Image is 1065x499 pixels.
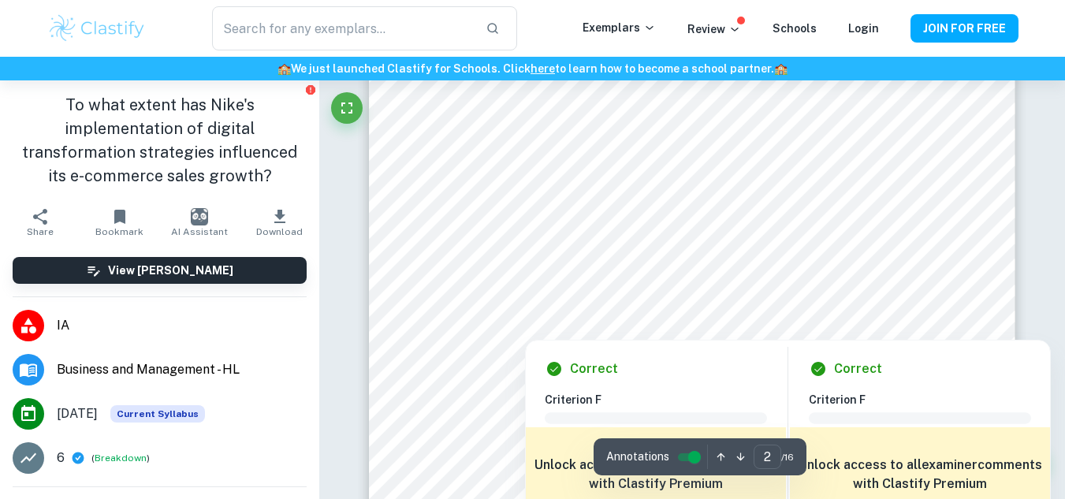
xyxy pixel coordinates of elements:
[57,449,65,467] p: 6
[95,226,143,237] span: Bookmark
[212,6,472,50] input: Search for any exemplars...
[781,450,794,464] span: / 16
[910,14,1018,43] button: JOIN FOR FREE
[160,200,240,244] button: AI Assistant
[809,391,1044,408] h6: Criterion F
[91,451,150,466] span: ( )
[110,405,205,423] span: Current Syllabus
[171,226,228,237] span: AI Assistant
[798,456,1042,493] h6: Unlock access to all examiner comments with Clastify Premium
[531,62,555,75] a: here
[256,226,303,237] span: Download
[834,359,882,378] h6: Correct
[57,316,307,335] span: IA
[108,262,233,279] h6: View [PERSON_NAME]
[773,22,817,35] a: Schools
[304,84,316,95] button: Report issue
[277,62,291,75] span: 🏫
[606,449,669,465] span: Annotations
[687,20,741,38] p: Review
[13,257,307,284] button: View [PERSON_NAME]
[534,456,778,493] h6: Unlock access to all examiner comments with Clastify Premium
[240,200,319,244] button: Download
[583,19,656,36] p: Exemplars
[95,451,147,465] button: Breakdown
[47,13,147,44] img: Clastify logo
[3,60,1062,77] h6: We just launched Clastify for Schools. Click to learn how to become a school partner.
[848,22,879,35] a: Login
[80,200,159,244] button: Bookmark
[774,62,788,75] span: 🏫
[545,391,780,408] h6: Criterion F
[331,92,363,124] button: Fullscreen
[570,359,618,378] h6: Correct
[57,404,98,423] span: [DATE]
[191,208,208,225] img: AI Assistant
[57,360,307,379] span: Business and Management - HL
[27,226,54,237] span: Share
[110,405,205,423] div: This exemplar is based on the current syllabus. Feel free to refer to it for inspiration/ideas wh...
[13,93,307,188] h1: To what extent has Nike's implementation of digital transformation strategies influenced its e-co...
